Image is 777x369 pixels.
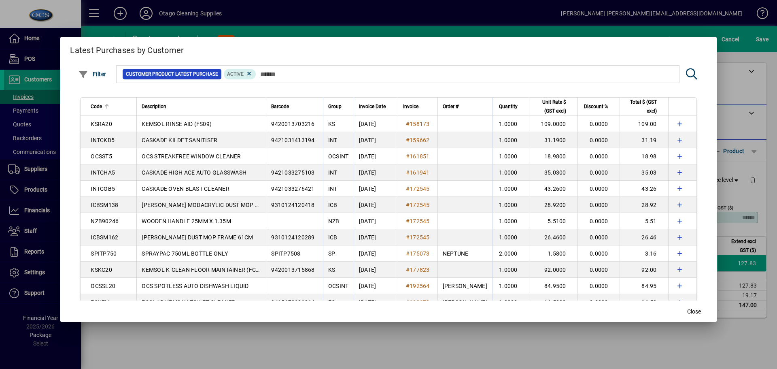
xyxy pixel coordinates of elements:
span: Unit Rate $ (GST excl) [534,98,566,115]
span: # [406,202,410,208]
span: # [406,283,410,289]
span: 172545 [410,202,430,208]
span: ICBSM138 [91,202,118,208]
span: # [406,234,410,241]
span: Code [91,102,102,111]
span: 175073 [410,250,430,257]
td: [DATE] [354,229,398,245]
td: 84.9500 [529,278,577,294]
span: 9421031413194 [271,137,314,143]
a: #177823 [403,265,433,274]
span: 192564 [410,283,430,289]
span: Order # [443,102,459,111]
span: # [406,250,410,257]
td: 0.0000 [577,213,620,229]
td: 1.0000 [492,262,529,278]
td: [DATE] [354,164,398,181]
td: 0.0000 [577,181,620,197]
td: 0.0000 [577,294,620,310]
div: Order # [443,102,487,111]
span: ICB [328,202,338,208]
span: EC [328,299,335,305]
td: 3.16 [620,245,668,262]
td: 28.9200 [529,197,577,213]
td: 0.0000 [577,164,620,181]
button: Close [681,304,707,319]
td: 109.0000 [529,116,577,132]
span: INT [328,186,338,192]
td: 0.0000 [577,262,620,278]
td: 1.0000 [492,164,529,181]
span: Filter [79,71,106,77]
a: #172545 [403,184,433,193]
span: 161851 [410,153,430,160]
span: NZB90246 [91,218,119,224]
div: Group [328,102,349,111]
span: # [406,267,410,273]
h2: Latest Purchases by Customer [60,37,716,60]
a: #159662 [403,136,433,145]
span: SPITP7508 [271,250,300,257]
td: [DATE] [354,278,398,294]
span: 159662 [410,137,430,143]
mat-chip: Product Activation Status: Active [224,69,256,79]
td: 0.0000 [577,148,620,164]
span: 9420013715868 [271,267,314,273]
span: 161941 [410,169,430,176]
span: Close [687,307,701,316]
span: Invoice [403,102,418,111]
td: 0.0000 [577,245,620,262]
div: Total $ (GST excl) [625,98,664,115]
span: CASKADE HIGH ACE AUTO GLASSWASH [142,169,246,176]
td: 26.46 [620,229,668,245]
span: Total $ (GST excl) [625,98,657,115]
span: INTCOB5 [91,186,115,192]
span: OCSST5 [91,153,112,160]
td: 1.0000 [492,229,529,245]
td: [DATE] [354,181,398,197]
span: KEMSOL K-CLEAN FLOOR MAINTAINER (FC01) [142,267,265,273]
td: NEPTUNE [437,245,492,262]
div: Quantity [497,102,525,111]
span: [PERSON_NAME] MODACRYLIC DUST MOP REFILL 61CM [142,202,290,208]
div: Unit Rate $ (GST excl) [534,98,573,115]
span: Barcode [271,102,289,111]
td: 1.5800 [529,245,577,262]
td: 18.98 [620,148,668,164]
td: 1.0000 [492,278,529,294]
td: 0.0000 [577,116,620,132]
span: INT [328,137,338,143]
td: 18.9800 [529,148,577,164]
td: 2.0000 [492,245,529,262]
span: 172545 [410,218,430,224]
span: SPITP750 [91,250,117,257]
span: SP [328,250,335,257]
td: [DATE] [354,262,398,278]
span: OCSINT [328,283,349,289]
td: 1.0000 [492,197,529,213]
td: 43.26 [620,181,668,197]
span: 193170 [410,299,430,305]
span: ICBSM162 [91,234,118,241]
td: 28.92 [620,197,668,213]
a: #192564 [403,282,433,290]
span: 9415478101264 [271,299,314,305]
span: INTCHA5 [91,169,115,176]
span: [PERSON_NAME] DUST MOP FRAME 61CM [142,234,253,241]
div: Invoice Date [359,102,393,111]
span: NZB [328,218,340,224]
span: ECKEM [91,299,110,305]
td: [PERSON_NAME] [437,278,492,294]
span: SPRAYPAC 750ML BOTTLE ONLY [142,250,228,257]
span: 158173 [410,121,430,127]
td: [DATE] [354,116,398,132]
span: INTCKD5 [91,137,115,143]
span: KS [328,267,335,273]
div: Invoice [403,102,433,111]
td: 26.4600 [529,229,577,245]
button: Filter [76,67,108,81]
span: Customer Product Latest Purchase [126,70,218,78]
span: OCSSL20 [91,283,115,289]
a: #172545 [403,233,433,242]
td: 16.58 [620,294,668,310]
